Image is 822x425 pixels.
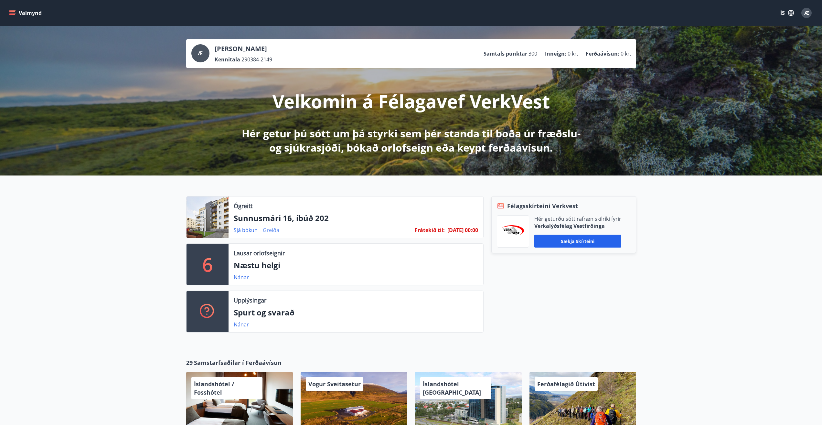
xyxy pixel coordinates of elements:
span: Félagsskírteini Verkvest [507,202,578,210]
a: Nánar [234,274,249,281]
p: Hér geturðu sótt rafræn skilríki fyrir [534,215,621,222]
a: Nánar [234,321,249,328]
span: 290384-2149 [241,56,272,63]
span: 0 kr. [621,50,631,57]
p: Inneign : [545,50,566,57]
p: Hér getur þú sótt um þá styrki sem þér standa til boða úr fræðslu- og sjúkrasjóði, bókað orlofsei... [240,126,582,155]
a: Greiða [263,227,279,234]
button: ÍS [777,7,797,19]
p: Næstu helgi [234,260,478,271]
button: Sækja skírteini [534,235,621,248]
p: Sunnusmári 16, íbúð 202 [234,213,478,224]
span: Samstarfsaðilar í Ferðaávísun [194,358,282,367]
p: Lausar orlofseignir [234,249,285,257]
p: Samtals punktar [484,50,527,57]
span: Vogur Sveitasetur [308,380,361,388]
p: [PERSON_NAME] [215,44,272,53]
p: Verkalýðsfélag Vestfirðinga [534,222,621,229]
p: Ferðaávísun : [586,50,619,57]
span: Æ [804,9,809,16]
span: Íslandshótel [GEOGRAPHIC_DATA] [423,380,481,396]
a: Sjá bókun [234,227,258,234]
button: menu [8,7,44,19]
p: Spurt og svarað [234,307,478,318]
span: 300 [528,50,537,57]
span: Æ [198,50,203,57]
span: 29 [186,358,193,367]
p: Velkomin á Félagavef VerkVest [272,89,550,113]
span: Frátekið til : [415,227,445,234]
span: Ferðafélagið Útivist [537,380,595,388]
span: 0 kr. [568,50,578,57]
p: Kennitala [215,56,240,63]
p: Ógreitt [234,202,252,210]
button: Æ [799,5,814,21]
p: 6 [202,252,213,277]
span: Íslandshótel / Fosshótel [194,380,234,396]
p: Upplýsingar [234,296,266,304]
span: [DATE] 00:00 [447,227,478,234]
img: jihgzMk4dcgjRAW2aMgpbAqQEG7LZi0j9dOLAUvz.png [502,225,524,238]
